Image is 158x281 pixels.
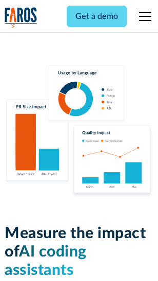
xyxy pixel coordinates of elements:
div: menu [133,4,153,29]
span: AI coding assistants [5,244,87,278]
h1: Measure the impact of [5,224,153,279]
a: Get a demo [67,6,127,27]
img: Logo of the analytics and reporting company Faros. [5,7,37,28]
a: home [5,7,37,28]
img: Charts tracking GitHub Copilot's usage and impact on velocity and quality [5,65,153,200]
